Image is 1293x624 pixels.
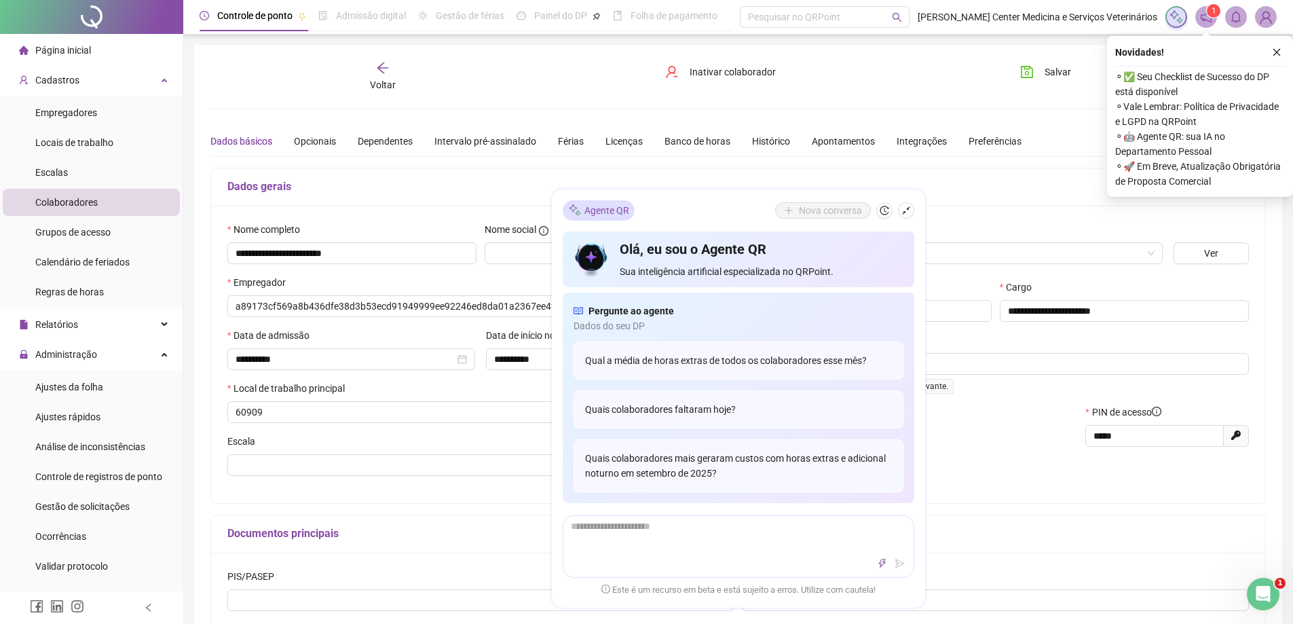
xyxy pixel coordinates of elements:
[35,45,91,56] span: Página inicial
[35,591,138,602] span: Link para registro rápido
[1256,7,1276,27] img: 83519
[1230,11,1242,23] span: bell
[1204,246,1218,261] span: Ver
[35,531,86,542] span: Ocorrências
[574,304,583,318] span: read
[588,304,674,318] span: Pergunte ao agente
[35,441,145,452] span: Análise de inconsistências
[35,287,104,297] span: Regras de horas
[1115,99,1285,129] span: ⚬ Vale Lembrar: Política de Privacidade e LGPD na QRPoint
[593,12,601,20] span: pushpin
[50,600,64,613] span: linkedin
[318,11,328,20] span: file-done
[1200,11,1212,23] span: notification
[897,134,947,149] div: Integrações
[1212,6,1216,16] span: 1
[558,134,584,149] div: Férias
[35,411,100,422] span: Ajustes rápidos
[517,11,526,20] span: dashboard
[19,320,29,329] span: file
[298,12,306,20] span: pushpin
[236,296,726,316] span: a89173cf569a8b436dfe38d3b53ecd91949999ee92246ed8da01a2367ee4f172
[35,167,68,178] span: Escalas
[752,134,790,149] div: Histórico
[19,45,29,55] span: home
[35,561,108,572] span: Validar protocolo
[613,11,622,20] span: book
[30,600,43,613] span: facebook
[605,134,643,149] div: Licenças
[563,200,635,221] div: Agente QR
[35,471,162,482] span: Controle de registros de ponto
[1169,10,1184,24] img: sparkle-icon.fc2bf0ac1784a2077858766a79e2daf3.svg
[227,275,295,290] label: Empregador
[35,257,130,268] span: Calendário de feriados
[574,240,610,279] img: icon
[210,134,272,149] div: Dados básicos
[1174,242,1249,264] button: Ver
[574,342,903,380] div: Qual a média de horas extras de todos os colaboradores esse mês?
[71,600,84,613] span: instagram
[227,328,318,343] label: Data de admissão
[690,65,776,79] span: Inativar colaborador
[1275,578,1286,589] span: 1
[892,555,908,572] button: send
[574,439,903,492] div: Quais colaboradores mais geraram custos com horas extras e adicional noturno em setembro de 2025?
[294,134,336,149] div: Opcionais
[1000,280,1041,295] label: Cargo
[1092,405,1161,420] span: PIN de acesso
[486,328,601,343] label: Data de início no QRPoint
[376,61,390,75] span: arrow-left
[918,10,1157,24] span: [PERSON_NAME] Center Medicina e Serviços Veterinários
[1020,65,1034,79] span: save
[601,585,610,593] span: exclamation-circle
[534,10,587,21] span: Painel do DP
[568,203,582,217] img: sparkle-icon.fc2bf0ac1784a2077858766a79e2daf3.svg
[19,75,29,85] span: user-add
[35,137,113,148] span: Locais de trabalho
[418,11,428,20] span: sun
[1010,61,1081,83] button: Salvar
[1045,65,1071,79] span: Salvar
[35,227,111,238] span: Grupos de acesso
[901,206,911,215] span: shrink
[1115,129,1285,159] span: ⚬ 🤖 Agente QR: sua IA no Departamento Pessoal
[434,134,536,149] div: Intervalo pré-assinalado
[370,79,396,90] span: Voltar
[1152,407,1161,416] span: info-circle
[358,134,413,149] div: Dependentes
[35,349,97,360] span: Administração
[35,319,78,330] span: Relatórios
[878,559,887,568] span: thunderbolt
[1247,578,1279,610] iframe: Intercom live chat
[35,75,79,86] span: Cadastros
[227,179,1249,195] h5: Dados gerais
[775,202,871,219] button: Nova conversa
[874,555,891,572] button: thunderbolt
[812,134,875,149] div: Apontamentos
[620,264,903,279] span: Sua inteligência artificial especializada no QRPoint.
[19,350,29,359] span: lock
[1115,45,1164,60] span: Novidades !
[751,243,1155,263] span: 84770
[200,11,209,20] span: clock-circle
[236,402,597,422] span: 60909
[35,501,130,512] span: Gestão de solicitações
[1115,69,1285,99] span: ⚬ ✅ Seu Checklist de Sucesso do DP está disponível
[217,10,293,21] span: Controle de ponto
[1207,4,1220,18] sup: 1
[892,12,902,22] span: search
[35,382,103,392] span: Ajustes da folha
[631,10,717,21] span: Folha de pagamento
[35,197,98,208] span: Colaboradores
[665,65,679,79] span: user-delete
[227,381,354,396] label: Local de trabalho principal
[336,10,406,21] span: Admissão digital
[539,226,548,236] span: info-circle
[574,390,903,428] div: Quais colaboradores faltaram hoje?
[1115,159,1285,189] span: ⚬ 🚀 Em Breve, Atualização Obrigatória de Proposta Comercial
[436,10,504,21] span: Gestão de férias
[574,318,903,333] span: Dados do seu DP
[144,603,153,612] span: left
[35,107,97,118] span: Empregadores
